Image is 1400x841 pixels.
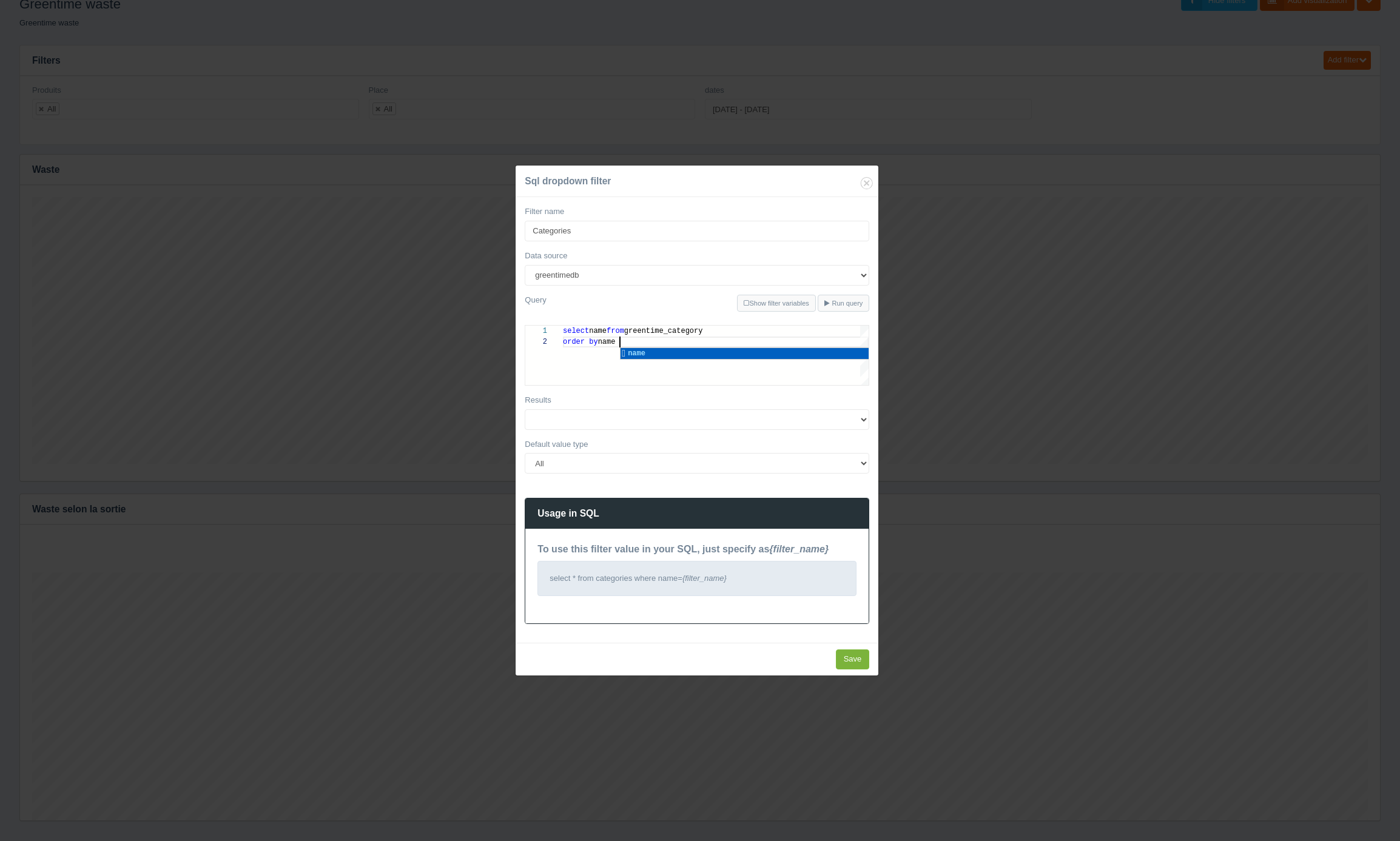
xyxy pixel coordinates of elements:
h3: Sql dropdown filter [525,175,869,188]
select: Select a data source [525,265,869,286]
textarea: Editor content;Press Alt+F1 for Accessibility Options. [620,337,621,347]
div: select * from categories where name= [537,561,856,597]
a: Show filter variables [737,295,815,312]
div: Suggest [621,348,880,360]
span: name [598,338,616,346]
input: Save [836,649,870,669]
label: Default value type [525,439,588,451]
span: name [628,349,645,358]
div: 2 [525,337,547,347]
span: order [563,338,585,346]
a: Run query [818,295,869,312]
label: Query [525,295,546,306]
label: Results [525,395,551,406]
span: from [607,327,624,335]
em: {filter_name} [682,574,727,583]
button: Close [861,177,873,189]
em: {filter_name} [769,544,829,554]
span: by [590,338,598,346]
label: Data source [525,250,567,262]
label: Filter name [525,206,564,218]
span: name [590,327,607,335]
div: name [621,348,880,359]
span: greentime_category [624,327,703,335]
span: select [563,327,589,335]
h4: To use this filter value in your SQL, just specify as [537,544,856,555]
h3: Usage in SQL [525,498,869,529]
div: 1 [525,326,547,337]
span: Run query [832,300,863,307]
